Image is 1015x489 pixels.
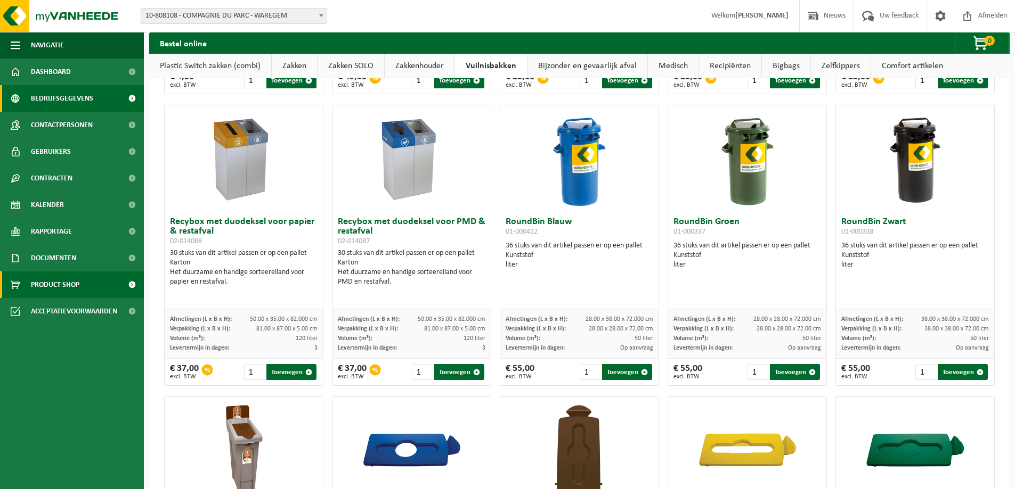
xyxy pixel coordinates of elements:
a: Plastic Switch zakken (combi) [149,54,271,78]
input: 1 [748,364,769,380]
span: Verpakking (L x B x H): [170,326,230,332]
div: 30 stuks van dit artikel passen er op een pallet [170,248,318,287]
span: Afmetingen (L x B x H): [841,316,903,322]
span: Op aanvraag [956,345,989,351]
button: Toevoegen [434,364,484,380]
span: Op aanvraag [788,345,821,351]
div: € 23,00 [841,72,870,88]
a: Vuilnisbakken [455,54,527,78]
div: 36 stuks van dit artikel passen er op een pallet [841,241,989,270]
span: excl. BTW [170,374,199,380]
span: Volume (m³): [338,335,372,342]
span: 38.00 x 38.00 x 72.000 cm [921,316,989,322]
input: 1 [244,364,266,380]
span: Volume (m³): [673,335,708,342]
div: Kunststof [841,251,989,260]
span: Afmetingen (L x B x H): [506,316,567,322]
a: Zakken [272,54,317,78]
img: 01-000337 [721,105,774,212]
a: Zelfkippers [811,54,871,78]
span: Afmetingen (L x B x H): [338,316,400,322]
div: 30 stuks van dit artikel passen er op een pallet [338,248,485,287]
img: 01-000338 [889,105,942,212]
div: liter [673,260,821,270]
button: Toevoegen [266,72,316,88]
span: Levertermijn in dagen: [338,345,397,351]
h3: RoundBin Blauw [506,217,653,238]
span: Afmetingen (L x B x H): [170,316,232,322]
span: 10-808108 - COMPAGNIE DU PARC - WAREGEM [141,9,327,23]
a: Comfort artikelen [871,54,954,78]
span: excl. BTW [673,374,702,380]
span: Levertermijn in dagen: [506,345,565,351]
div: € 55,00 [841,364,870,380]
input: 1 [915,72,937,88]
span: 81.00 x 87.00 x 5.00 cm [424,326,485,332]
span: 3 [482,345,485,351]
span: Product Shop [31,271,79,298]
a: Medisch [648,54,699,78]
span: excl. BTW [841,82,870,88]
div: € 55,00 [673,364,702,380]
h3: Recybox met duodeksel voor papier & restafval [170,217,318,246]
div: Het duurzame en handige sorteereiland voor papier en restafval. [170,268,318,287]
span: 50 liter [635,335,653,342]
a: Recipiënten [699,54,761,78]
span: excl. BTW [506,82,534,88]
h3: RoundBin Zwart [841,217,989,238]
div: Kunststof [673,251,821,260]
span: 50.00 x 35.00 x 82.000 cm [418,316,485,322]
img: 02-014087 [359,105,465,212]
span: Op aanvraag [620,345,653,351]
span: Levertermijn in dagen: [841,345,900,351]
div: € 37,00 [170,364,199,380]
span: Verpakking (L x B x H): [506,326,566,332]
span: Verpakking (L x B x H): [338,326,398,332]
div: Kunststof [506,251,653,260]
a: Bigbags [762,54,810,78]
span: 120 liter [296,335,318,342]
span: 0 [984,36,995,46]
span: excl. BTW [338,82,367,88]
span: excl. BTW [841,374,870,380]
h2: Bestel online [149,32,217,53]
input: 1 [580,72,602,88]
div: € 23,00 [506,72,534,88]
span: excl. BTW [338,374,367,380]
div: Karton [338,258,485,268]
a: Zakkenhouder [385,54,454,78]
div: 36 stuks van dit artikel passen er op een pallet [673,241,821,270]
span: Contracten [31,165,72,192]
span: 3 [314,345,318,351]
a: Bijzonder en gevaarlijk afval [527,54,647,78]
span: excl. BTW [170,82,196,88]
span: 28.00 x 28.00 x 72.000 cm [753,316,821,322]
input: 1 [244,72,266,88]
img: 01-000412 [553,105,606,212]
a: Zakken SOLO [318,54,384,78]
span: Verpakking (L x B x H): [673,326,734,332]
div: € 55,00 [506,364,534,380]
div: Het duurzame en handige sorteereiland voor PMD en restafval. [338,268,485,287]
div: € 4,50 [170,72,196,88]
span: Volume (m³): [170,335,205,342]
button: Toevoegen [770,72,820,88]
img: 02-014088 [191,105,297,212]
button: Toevoegen [938,72,988,88]
span: excl. BTW [506,374,534,380]
span: 01-000337 [673,228,705,236]
div: € 37,00 [338,364,367,380]
span: Acceptatievoorwaarden [31,298,117,325]
span: excl. BTW [673,82,702,88]
strong: [PERSON_NAME] [735,12,789,20]
button: Toevoegen [266,364,316,380]
span: Gebruikers [31,138,71,165]
span: 38.00 x 38.00 x 72.00 cm [924,326,989,332]
span: Rapportage [31,218,72,245]
span: 28.00 x 28.00 x 72.00 cm [589,326,653,332]
div: Karton [170,258,318,268]
span: 02-014088 [170,237,202,245]
span: Navigatie [31,32,64,59]
input: 1 [748,72,769,88]
span: Kalender [31,192,64,218]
